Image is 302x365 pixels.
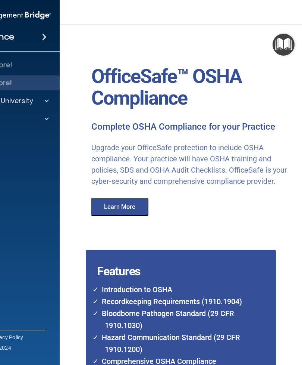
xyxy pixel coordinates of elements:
a: Learn More [86,204,156,210]
p: Upgrade your OfficeSafe protection to include OSHA compliance. Your practice will have OSHA train... [91,142,297,187]
p: OfficeSafe™ OSHA Compliance [91,66,297,109]
button: Open Resource Center [273,34,295,56]
h4: Features [86,250,256,265]
li: Introduction to OSHA [97,284,246,296]
p: Complete OSHA Compliance for your Practice [91,121,297,133]
iframe: Drift Widget Chat Controller [265,313,293,342]
li: Bloodborne Pathogen Standard (29 CFR 1910.1030) [97,307,246,331]
li: Hazard Communication Standard (29 CFR 1910.1200) [97,331,246,355]
li: Recordkeeping Requirements (1910.1904) [97,296,246,307]
button: Learn More [91,198,148,216]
